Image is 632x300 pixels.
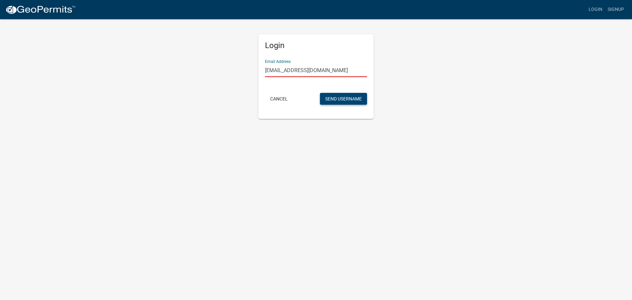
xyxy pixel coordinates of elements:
[358,66,366,74] keeper-lock: Open Keeper Popup
[320,93,367,105] button: Send Username
[265,93,293,105] button: Cancel
[586,3,605,16] a: Login
[265,41,367,50] h5: Login
[605,3,627,16] a: Signup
